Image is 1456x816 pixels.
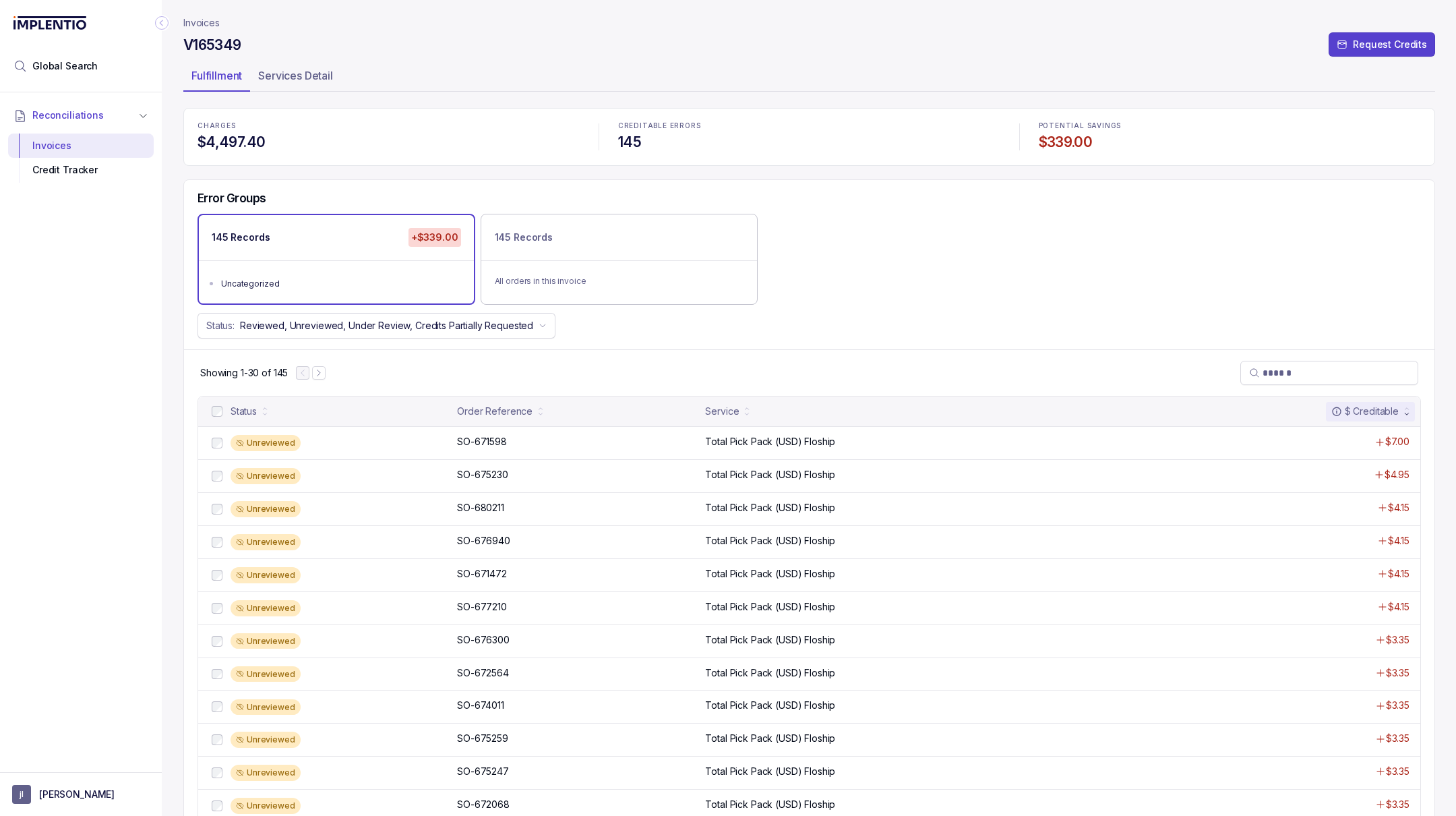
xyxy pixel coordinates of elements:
p: Total Pick Pack (USD) Floship [705,501,835,515]
input: checkbox-checkbox [212,570,222,581]
p: All orders in this invoice [495,274,744,288]
div: Unreviewed [231,468,301,484]
p: Total Pick Pack (USD) Floship [705,600,835,614]
p: Total Pick Pack (USD) Floship [705,633,835,647]
div: Status [231,405,257,418]
input: checkbox-checkbox [212,669,222,680]
p: Fulfillment [191,67,242,84]
p: SO-676300 [457,633,510,647]
span: Reconciliations [32,109,104,122]
p: +$339.00 [408,228,461,247]
div: Unreviewed [231,765,301,781]
p: $3.35 [1386,666,1409,680]
p: Total Pick Pack (USD) Floship [705,468,835,482]
p: Reviewed, Unreviewed, Under Review, Credits Partially Requested [240,319,533,332]
a: Invoices [183,16,220,30]
input: checkbox-checkbox [212,406,222,417]
div: Unreviewed [231,798,301,814]
p: Total Pick Pack (USD) Floship [705,567,835,581]
button: User initials[PERSON_NAME] [12,785,150,804]
p: SO-677210 [457,600,507,614]
div: Unreviewed [231,567,301,583]
p: SO-675259 [457,732,508,745]
div: Order Reference [457,405,533,418]
p: SO-674011 [457,699,504,712]
div: Remaining page entries [200,366,288,380]
input: checkbox-checkbox [212,504,222,515]
li: Tab Services Detail [250,65,341,92]
button: Request Credits [1329,32,1435,57]
p: SO-671598 [457,435,507,448]
h4: $4,497.40 [198,133,580,152]
div: Unreviewed [231,699,301,716]
div: Unreviewed [231,501,301,517]
input: checkbox-checkbox [212,438,222,448]
p: Total Pick Pack (USD) Floship [705,798,835,811]
p: $7.00 [1385,435,1409,448]
div: Unreviewed [231,633,301,649]
div: Uncategorized [221,277,460,291]
p: SO-672564 [457,666,509,680]
p: $4.95 [1385,468,1409,482]
p: Request Credits [1353,38,1427,51]
p: Total Pick Pack (USD) Floship [705,765,835,778]
div: Reconciliations [8,131,154,185]
div: Unreviewed [231,435,301,451]
p: [PERSON_NAME] [39,788,115,801]
div: Collapse Icon [154,15,170,31]
div: Unreviewed [231,534,301,550]
p: $4.15 [1388,534,1409,548]
p: $3.35 [1386,732,1409,745]
p: SO-672068 [457,798,510,811]
p: SO-671472 [457,567,507,581]
p: 145 Records [212,231,270,244]
p: $4.15 [1388,600,1409,614]
div: $ Creditable [1331,405,1399,418]
input: checkbox-checkbox [212,471,222,482]
div: Invoices [19,134,143,158]
p: POTENTIAL SAVINGS [1039,122,1421,130]
input: checkbox-checkbox [212,537,222,548]
div: Credit Tracker [19,158,143,182]
button: Next Page [312,366,326,380]
button: Status:Reviewed, Unreviewed, Under Review, Credits Partially Requested [198,313,555,339]
p: Status: [206,319,235,332]
input: checkbox-checkbox [212,603,222,614]
h5: Error Groups [198,191,266,206]
div: Service [705,405,739,418]
p: Total Pick Pack (USD) Floship [705,666,835,680]
p: SO-675247 [457,765,509,778]
p: 145 Records [495,231,553,244]
button: Reconciliations [8,100,154,130]
p: SO-676940 [457,534,510,548]
p: Total Pick Pack (USD) Floship [705,435,835,448]
h4: 145 [618,133,1000,152]
p: $3.35 [1386,633,1409,647]
nav: breadcrumb [183,16,220,30]
span: User initials [12,785,31,804]
p: CREDITABLE ERRORS [618,122,1000,130]
p: Total Pick Pack (USD) Floship [705,534,835,548]
p: Showing 1-30 of 145 [200,366,288,380]
input: checkbox-checkbox [212,636,222,647]
li: Tab Fulfillment [183,65,250,92]
input: checkbox-checkbox [212,767,222,778]
div: Unreviewed [231,732,301,748]
div: Unreviewed [231,666,301,682]
ul: Tab Group [183,65,1435,92]
p: $4.15 [1388,501,1409,515]
p: SO-675230 [457,468,508,482]
p: $4.15 [1388,567,1409,581]
p: Total Pick Pack (USD) Floship [705,699,835,712]
div: Unreviewed [231,600,301,616]
p: CHARGES [198,122,580,130]
p: Total Pick Pack (USD) Floship [705,732,835,745]
p: Services Detail [258,67,333,84]
h4: V165349 [183,36,241,55]
input: checkbox-checkbox [212,734,222,745]
p: $3.35 [1386,699,1409,712]
h4: $339.00 [1039,133,1421,152]
span: Global Search [32,59,98,73]
p: $3.35 [1386,765,1409,778]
